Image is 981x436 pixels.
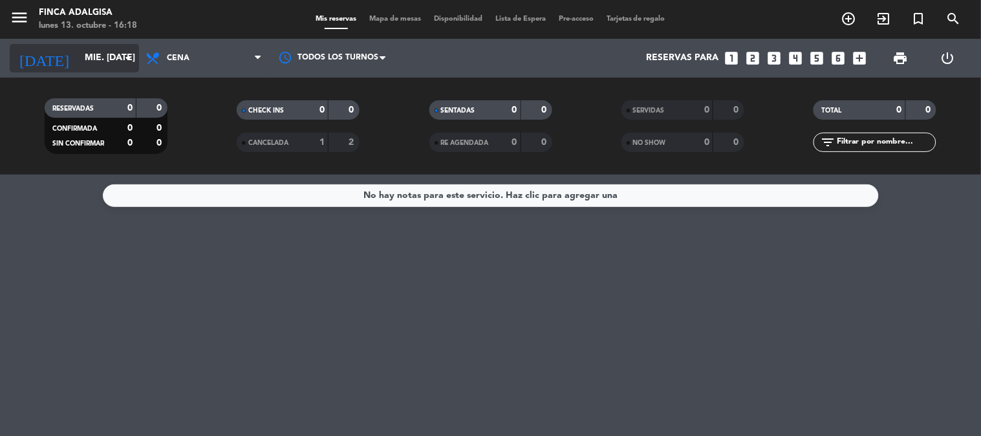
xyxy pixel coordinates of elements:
[441,107,475,114] span: SENTADAS
[647,53,719,63] span: Reservas para
[52,105,94,112] span: RESERVADAS
[156,124,164,133] strong: 0
[830,50,847,67] i: looks_6
[127,104,133,113] strong: 0
[248,140,288,146] span: CANCELADA
[940,50,956,66] i: power_settings_new
[733,138,741,147] strong: 0
[512,138,517,147] strong: 0
[745,50,762,67] i: looks_two
[946,11,962,27] i: search
[363,16,427,23] span: Mapa de mesas
[319,138,325,147] strong: 1
[704,138,709,147] strong: 0
[809,50,826,67] i: looks_5
[309,16,363,23] span: Mis reservas
[349,105,357,114] strong: 0
[926,105,934,114] strong: 0
[897,105,902,114] strong: 0
[39,6,137,19] div: Finca Adalgisa
[552,16,600,23] span: Pre-acceso
[52,125,97,132] span: CONFIRMADA
[820,135,835,150] i: filter_list
[427,16,489,23] span: Disponibilidad
[766,50,783,67] i: looks_3
[248,107,284,114] span: CHECK INS
[835,135,936,149] input: Filtrar por nombre...
[489,16,552,23] span: Lista de Espera
[924,39,971,78] div: LOG OUT
[541,105,549,114] strong: 0
[852,50,868,67] i: add_box
[10,8,29,32] button: menu
[733,105,741,114] strong: 0
[441,140,489,146] span: RE AGENDADA
[633,107,665,114] span: SERVIDAS
[363,188,618,203] div: No hay notas para este servicio. Haz clic para agregar una
[167,54,189,63] span: Cena
[127,138,133,147] strong: 0
[841,11,857,27] i: add_circle_outline
[156,104,164,113] strong: 0
[120,50,136,66] i: arrow_drop_down
[541,138,549,147] strong: 0
[127,124,133,133] strong: 0
[512,105,517,114] strong: 0
[633,140,666,146] span: NO SHOW
[911,11,927,27] i: turned_in_not
[788,50,804,67] i: looks_4
[724,50,740,67] i: looks_one
[52,140,104,147] span: SIN CONFIRMAR
[704,105,709,114] strong: 0
[893,50,909,66] span: print
[39,19,137,32] div: lunes 13. octubre - 16:18
[156,138,164,147] strong: 0
[349,138,357,147] strong: 2
[319,105,325,114] strong: 0
[600,16,672,23] span: Tarjetas de regalo
[10,8,29,27] i: menu
[10,44,78,72] i: [DATE]
[821,107,841,114] span: TOTAL
[876,11,892,27] i: exit_to_app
